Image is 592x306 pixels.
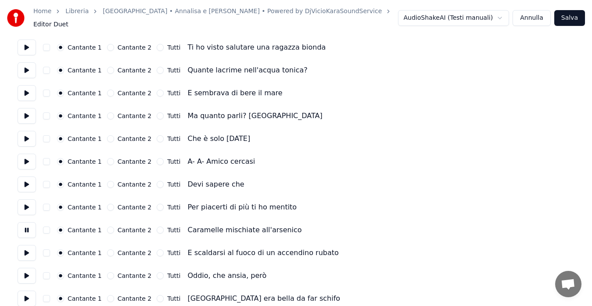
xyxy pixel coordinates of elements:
label: Cantante 1 [68,181,102,187]
label: Cantante 1 [68,227,102,233]
label: Tutti [167,250,180,256]
label: Cantante 2 [118,113,152,119]
label: Cantante 2 [118,273,152,279]
label: Cantante 2 [118,204,152,210]
label: Tutti [167,67,180,73]
label: Cantante 2 [118,158,152,165]
div: Quante lacrime nell'acqua tonica? [187,65,307,76]
label: Tutti [167,181,180,187]
div: Devi sapere che [187,179,244,190]
label: Cantante 2 [118,44,152,50]
div: E sembrava di bere il mare [187,88,282,98]
span: Editor Duet [33,20,68,29]
div: Ma quanto parli? [GEOGRAPHIC_DATA] [187,111,322,121]
label: Cantante 2 [118,90,152,96]
a: Libreria [65,7,89,16]
label: Cantante 1 [68,158,102,165]
label: Tutti [167,295,180,302]
a: [GEOGRAPHIC_DATA] • Annalisa e [PERSON_NAME] • Powered by DjVicioKaraSoundService [103,7,382,16]
label: Cantante 2 [118,136,152,142]
label: Tutti [167,44,180,50]
label: Cantante 1 [68,67,102,73]
label: Tutti [167,158,180,165]
label: Cantante 1 [68,113,102,119]
div: Caramelle mischiate all'arsenico [187,225,301,235]
label: Tutti [167,136,180,142]
img: youka [7,9,25,27]
div: Aprire la chat [555,271,581,297]
div: E scaldarsi al fuoco di un accendino rubato [187,248,338,258]
nav: breadcrumb [33,7,398,29]
label: Tutti [167,273,180,279]
button: Annulla [513,10,551,26]
div: [GEOGRAPHIC_DATA] era bella da far schifo [187,293,340,304]
div: Che è solo [DATE] [187,133,250,144]
label: Tutti [167,227,180,233]
label: Cantante 2 [118,181,152,187]
label: Tutti [167,113,180,119]
label: Cantante 1 [68,295,102,302]
label: Cantante 1 [68,44,102,50]
label: Tutti [167,204,180,210]
label: Cantante 1 [68,250,102,256]
button: Salva [554,10,585,26]
div: Oddio, che ansia, però [187,270,266,281]
label: Cantante 2 [118,250,152,256]
div: Ti ho visto salutare una ragazza bionda [187,42,326,53]
label: Tutti [167,90,180,96]
label: Cantante 1 [68,204,102,210]
div: A- A- Amico cercasi [187,156,255,167]
label: Cantante 1 [68,273,102,279]
label: Cantante 2 [118,67,152,73]
div: Per piacerti di più ti ho mentito [187,202,297,212]
a: Home [33,7,51,16]
label: Cantante 1 [68,136,102,142]
label: Cantante 2 [118,295,152,302]
label: Cantante 2 [118,227,152,233]
label: Cantante 1 [68,90,102,96]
